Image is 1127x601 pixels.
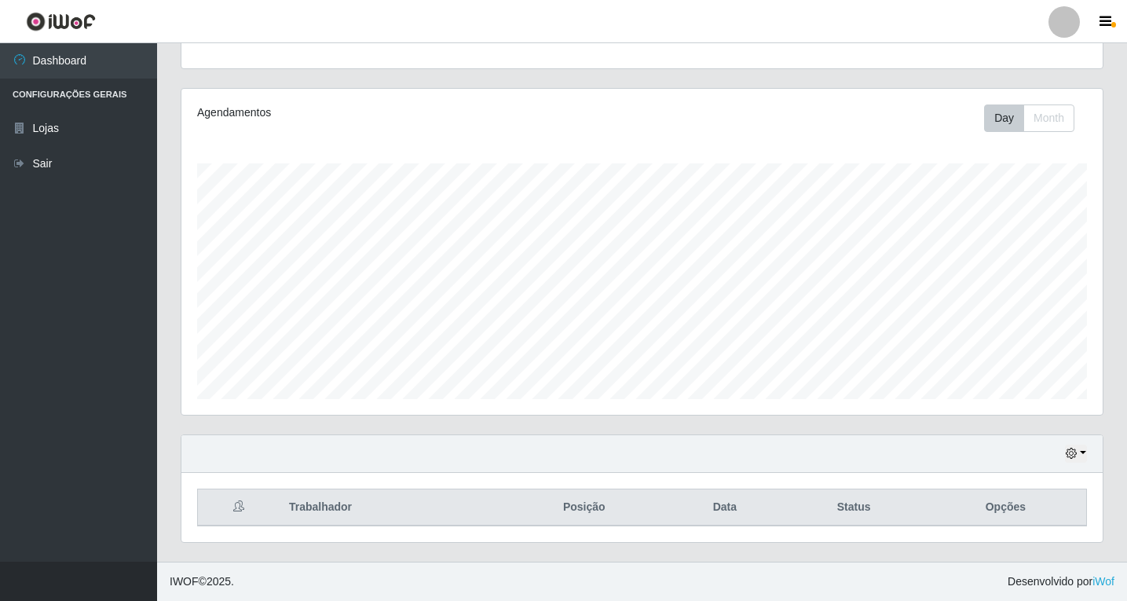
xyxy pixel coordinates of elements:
[280,489,501,526] th: Trabalhador
[170,575,199,588] span: IWOF
[1008,574,1114,590] span: Desenvolvido por
[984,104,1024,132] button: Day
[170,574,234,590] span: © 2025 .
[984,104,1087,132] div: Toolbar with button groups
[26,12,96,31] img: CoreUI Logo
[1023,104,1074,132] button: Month
[501,489,667,526] th: Posição
[667,489,782,526] th: Data
[925,489,1087,526] th: Opções
[197,104,554,121] div: Agendamentos
[1092,575,1114,588] a: iWof
[783,489,925,526] th: Status
[984,104,1074,132] div: First group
